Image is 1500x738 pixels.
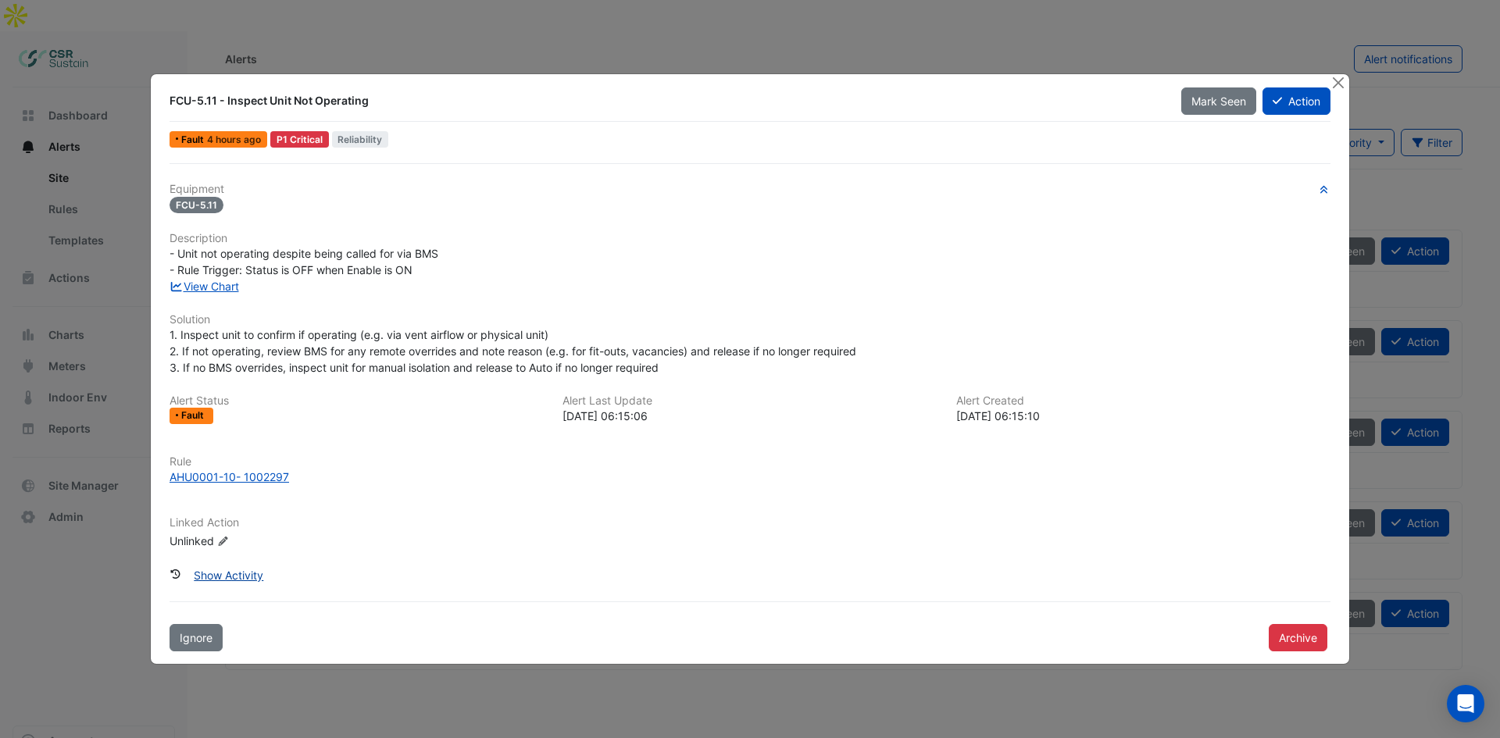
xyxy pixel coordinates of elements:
div: FCU-5.11 - Inspect Unit Not Operating [170,93,1162,109]
tcxspan: Call - 1002297 via 3CX [236,470,289,483]
h6: Solution [170,313,1330,326]
span: Ignore [180,631,212,644]
div: P1 Critical [270,131,329,148]
span: Thu 04-Sep-2025 06:15 BST [207,134,261,145]
h6: Alert Status [170,394,544,408]
a: AHU0001-10- 1002297 [170,469,1330,485]
div: [DATE] 06:15:06 [562,408,937,424]
h6: Linked Action [170,516,1330,529]
h6: Rule [170,455,1330,469]
button: Archive [1269,624,1327,651]
span: FCU-5.11 [170,197,223,213]
h6: Equipment [170,183,1330,196]
span: Mark Seen [1191,94,1246,108]
span: Fault [181,411,207,420]
span: Fault [181,135,207,144]
button: Ignore [170,624,223,651]
button: Close [1330,74,1346,91]
span: - Unit not operating despite being called for via BMS - Rule Trigger: Status is OFF when Enable i... [170,247,438,276]
button: Show Activity [184,562,273,589]
button: Action [1262,87,1330,115]
fa-icon: Edit Linked Action [217,535,229,547]
span: Reliability [332,131,389,148]
a: View Chart [170,280,239,293]
div: AHU0001-10 [170,469,289,485]
h6: Alert Last Update [562,394,937,408]
div: Open Intercom Messenger [1447,685,1484,722]
div: Unlinked [170,532,357,548]
h6: Description [170,232,1330,245]
button: Mark Seen [1181,87,1256,115]
span: 1. Inspect unit to confirm if operating (e.g. via vent airflow or physical unit) 2. If not operat... [170,328,856,374]
div: [DATE] 06:15:10 [956,408,1330,424]
h6: Alert Created [956,394,1330,408]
